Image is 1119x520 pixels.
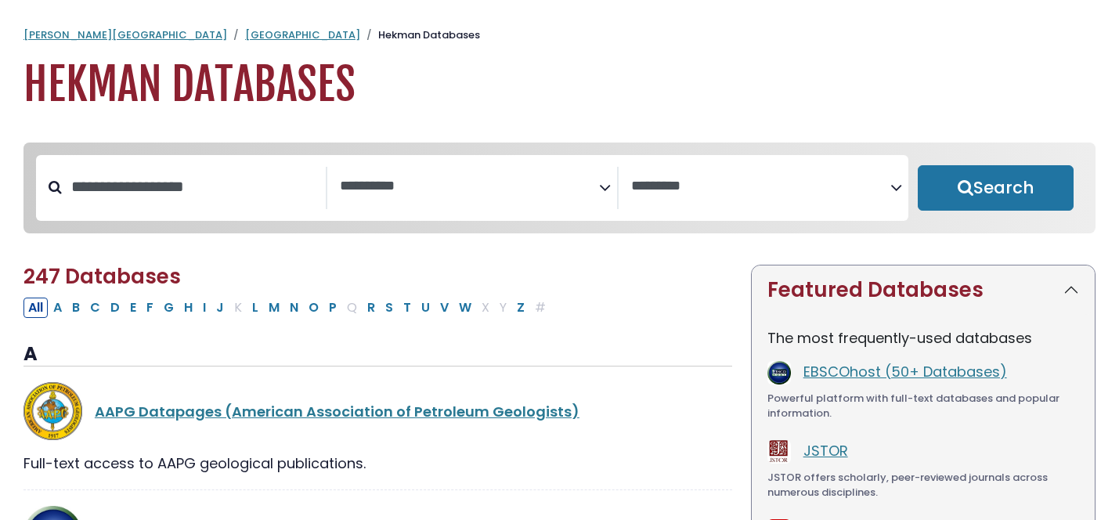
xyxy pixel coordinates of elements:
a: [GEOGRAPHIC_DATA] [245,27,360,42]
button: Filter Results G [159,298,179,318]
button: Filter Results T [399,298,416,318]
button: Filter Results B [67,298,85,318]
button: Filter Results D [106,298,125,318]
button: Filter Results C [85,298,105,318]
button: Filter Results L [247,298,263,318]
h3: A [23,343,732,367]
div: Powerful platform with full-text databases and popular information. [767,391,1079,421]
textarea: Search [631,179,890,195]
span: 247 Databases [23,262,181,291]
button: All [23,298,48,318]
button: Filter Results F [142,298,158,318]
a: JSTOR [803,441,848,460]
button: Filter Results Z [512,298,529,318]
button: Filter Results P [324,298,341,318]
button: Filter Results R [363,298,380,318]
nav: breadcrumb [23,27,1096,43]
textarea: Search [340,179,599,195]
button: Filter Results W [454,298,476,318]
button: Filter Results N [285,298,303,318]
button: Filter Results O [304,298,323,318]
div: Alpha-list to filter by first letter of database name [23,297,552,316]
a: EBSCOhost (50+ Databases) [803,362,1007,381]
p: The most frequently-used databases [767,327,1079,348]
nav: Search filters [23,143,1096,233]
div: JSTOR offers scholarly, peer-reviewed journals across numerous disciplines. [767,470,1079,500]
button: Filter Results J [211,298,229,318]
button: Filter Results U [417,298,435,318]
button: Filter Results V [435,298,453,318]
li: Hekman Databases [360,27,480,43]
a: [PERSON_NAME][GEOGRAPHIC_DATA] [23,27,227,42]
button: Filter Results S [381,298,398,318]
button: Filter Results E [125,298,141,318]
button: Submit for Search Results [918,165,1074,211]
button: Filter Results M [264,298,284,318]
button: Filter Results I [198,298,211,318]
button: Filter Results H [179,298,197,318]
div: Full-text access to AAPG geological publications. [23,453,732,474]
a: AAPG Datapages (American Association of Petroleum Geologists) [95,402,579,421]
button: Featured Databases [752,265,1095,315]
input: Search database by title or keyword [62,174,326,200]
h1: Hekman Databases [23,59,1096,111]
button: Filter Results A [49,298,67,318]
